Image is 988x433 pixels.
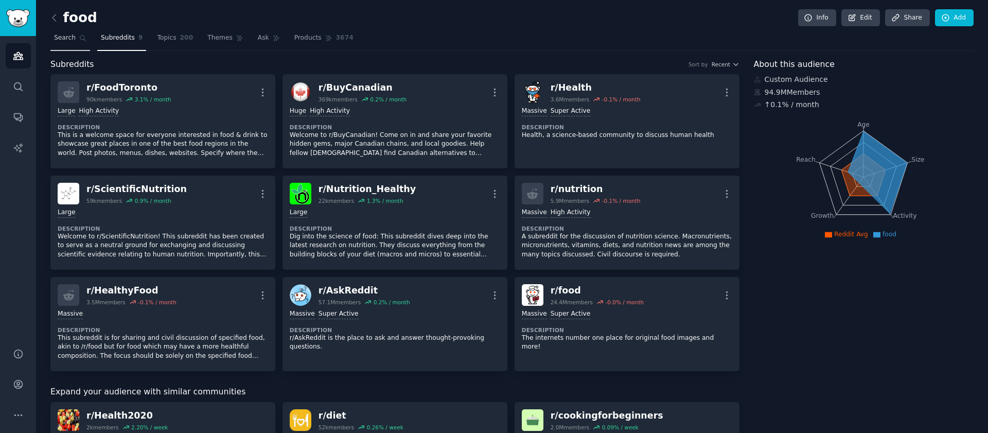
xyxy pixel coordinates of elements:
div: r/ AskReddit [319,284,410,297]
a: Ask [254,30,284,51]
div: Sort by [689,61,708,68]
span: Topics [157,33,176,43]
span: Reddit Avg [834,231,868,238]
span: About this audience [754,58,835,71]
div: r/ cookingforbeginners [551,409,663,422]
tspan: Growth [811,212,834,219]
p: A subreddit for the discussion of nutrition science. Macronutrients, micronutrients, vitamins, di... [522,232,732,259]
div: High Activity [551,208,591,218]
a: r/HealthyFood3.5Mmembers-0.1% / monthMassiveDescriptionThis subreddit is for sharing and civil di... [50,277,275,371]
p: r/AskReddit is the place to ask and answer thought-provoking questions. [290,334,500,352]
div: 0.26 % / week [367,424,403,431]
a: Add [935,9,974,27]
div: Massive [58,309,83,319]
div: Large [58,107,75,116]
div: Massive [522,309,547,319]
p: Welcome to r/BuyCanadian! Come on in and share your favorite hidden gems, major Canadian chains, ... [290,131,500,158]
a: Topics200 [153,30,197,51]
dt: Description [58,124,268,131]
dt: Description [522,225,732,232]
div: Massive [522,107,547,116]
div: Super Active [551,309,591,319]
span: 9 [138,33,143,43]
tspan: Age [857,121,870,128]
div: 0.2 % / month [370,96,407,103]
div: r/ HealthyFood [86,284,177,297]
a: Healthr/Health3.6Mmembers-0.1% / monthMassiveSuper ActiveDescriptionHealth, a science-based commu... [515,74,739,168]
span: 200 [180,33,193,43]
div: ↑ 0.1 % / month [765,99,819,110]
tspan: Size [911,155,924,163]
div: 94.9M Members [754,87,974,98]
a: r/FoodToronto90kmembers3.1% / monthLargeHigh ActivityDescriptionThis is a welcome space for every... [50,74,275,168]
div: 24.4M members [551,299,593,306]
a: Themes [204,30,247,51]
dt: Description [522,326,732,334]
img: Nutrition_Healthy [290,183,311,204]
a: Subreddits9 [97,30,146,51]
a: ScientificNutritionr/ScientificNutrition59kmembers0.9% / monthLargeDescriptionWelcome to r/Scient... [50,176,275,270]
div: 1.3 % / month [367,197,403,204]
div: r/ Health2020 [86,409,168,422]
a: foodr/food24.4Mmembers-0.0% / monthMassiveSuper ActiveDescriptionThe internets number one place f... [515,277,739,371]
p: Health, a science-based community to discuss human health [522,131,732,140]
div: 5.9M members [551,197,590,204]
div: 0.9 % / month [135,197,171,204]
div: Super Active [551,107,591,116]
div: r/ Health [551,81,641,94]
button: Recent [712,61,739,68]
div: 59k members [86,197,122,204]
img: GummySearch logo [6,9,30,27]
div: 2.0M members [551,424,590,431]
div: 0.09 % / week [602,424,639,431]
p: This is a welcome space for everyone interested in food & drink to showcase great places in one o... [58,131,268,158]
img: diet [290,409,311,431]
img: Health [522,81,543,103]
a: BuyCanadianr/BuyCanadian369kmembers0.2% / monthHugeHigh ActivityDescriptionWelcome to r/BuyCanadi... [283,74,507,168]
span: Search [54,33,76,43]
div: 3.6M members [551,96,590,103]
div: 2.20 % / week [131,424,168,431]
div: Large [58,208,75,218]
dt: Description [290,124,500,131]
span: Themes [207,33,233,43]
div: 52k members [319,424,354,431]
div: Super Active [319,309,359,319]
div: r/ ScientificNutrition [86,183,187,196]
a: Nutrition_Healthyr/Nutrition_Healthy22kmembers1.3% / monthLargeDescriptionDig into the science of... [283,176,507,270]
img: Health2020 [58,409,79,431]
div: Massive [522,208,547,218]
a: Info [798,9,836,27]
div: r/ BuyCanadian [319,81,407,94]
div: 369k members [319,96,358,103]
img: food [522,284,543,306]
div: -0.0 % / month [605,299,644,306]
tspan: Reach [796,155,816,163]
div: Huge [290,107,306,116]
a: Share [885,9,929,27]
a: Edit [841,9,880,27]
div: r/ Nutrition_Healthy [319,183,416,196]
span: 3674 [336,33,354,43]
p: Dig into the science of food: This subreddit dives deep into the latest research on nutrition. Th... [290,232,500,259]
img: AskReddit [290,284,311,306]
div: -0.1 % / month [602,96,641,103]
div: -0.1 % / month [138,299,177,306]
span: food [883,231,896,238]
span: Subreddits [50,58,94,71]
span: Ask [258,33,269,43]
span: Expand your audience with similar communities [50,386,245,399]
tspan: Activity [893,212,916,219]
div: r/ FoodToronto [86,81,171,94]
div: r/ food [551,284,644,297]
span: Subreddits [101,33,135,43]
div: High Activity [310,107,350,116]
a: Products3674 [291,30,357,51]
div: -0.1 % / month [602,197,641,204]
p: This subreddit is for sharing and civil discussion of specified food, akin to /r/food but for foo... [58,334,268,361]
dt: Description [290,225,500,232]
div: r/ nutrition [551,183,641,196]
div: 90k members [86,96,122,103]
a: Search [50,30,90,51]
div: 3.5M members [86,299,126,306]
